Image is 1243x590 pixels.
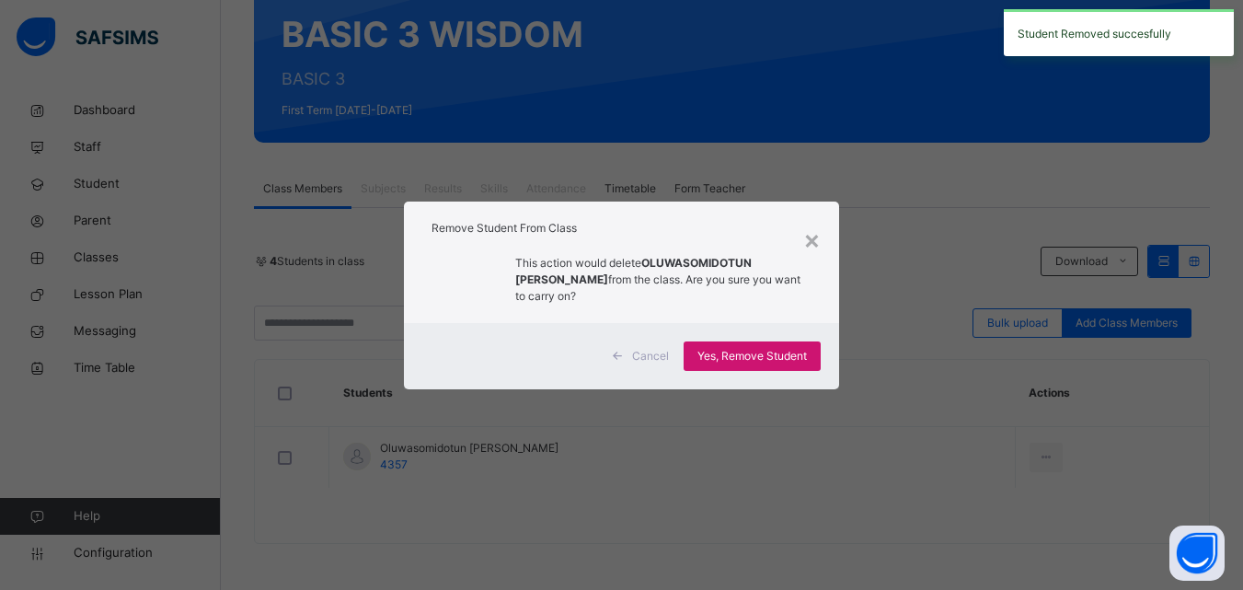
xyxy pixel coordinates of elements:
button: Open asap [1169,526,1225,581]
div: Student Removed succesfully [1004,9,1234,56]
div: × [803,220,821,259]
p: This action would delete from the class. Are you sure you want to carry on? [515,255,812,305]
strong: OLUWASOMIDOTUN [PERSON_NAME] [515,256,752,286]
span: Yes, Remove Student [697,348,807,364]
h1: Remove Student From Class [432,220,811,237]
span: Cancel [632,348,669,364]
